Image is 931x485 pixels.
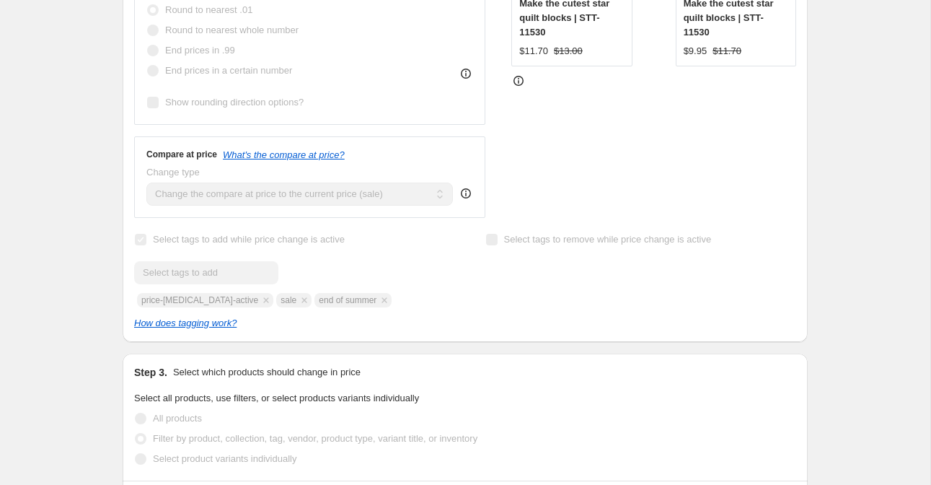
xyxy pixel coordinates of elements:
span: Filter by product, collection, tag, vendor, product type, variant title, or inventory [153,433,477,444]
span: End prices in a certain number [165,65,292,76]
span: Select tags to remove while price change is active [504,234,712,245]
span: Select all products, use filters, or select products variants individually [134,393,419,403]
span: Round to nearest .01 [165,4,252,15]
span: Round to nearest whole number [165,25,299,35]
a: How does tagging work? [134,318,237,328]
span: Select product variants individually [153,453,296,464]
div: $11.70 [519,44,548,58]
h2: Step 3. [134,365,167,380]
strike: $11.70 [712,44,741,58]
input: Select tags to add [134,261,278,284]
span: Change type [146,167,200,178]
p: Select which products should change in price [173,365,361,380]
h3: Compare at price [146,149,217,160]
span: Show rounding direction options? [165,97,304,108]
span: Select tags to add while price change is active [153,234,345,245]
div: help [459,186,473,201]
button: What's the compare at price? [223,149,345,160]
span: End prices in .99 [165,45,235,56]
strike: $13.00 [554,44,583,58]
span: All products [153,413,202,424]
div: $9.95 [684,44,707,58]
